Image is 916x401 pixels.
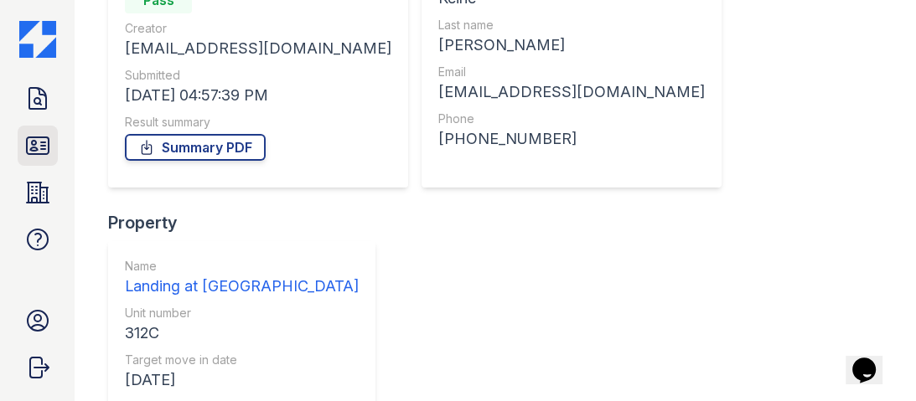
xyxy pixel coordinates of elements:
[438,64,705,80] div: Email
[438,111,705,127] div: Phone
[125,321,359,345] div: 312C
[125,305,359,321] div: Unit number
[125,114,391,131] div: Result summary
[125,258,359,298] a: Name Landing at [GEOGRAPHIC_DATA]
[125,84,391,107] div: [DATE] 04:57:39 PM
[438,127,705,151] div: [PHONE_NUMBER]
[125,258,359,275] div: Name
[125,67,391,84] div: Submitted
[125,352,359,368] div: Target move in date
[125,134,266,161] a: Summary PDF
[438,33,705,57] div: [PERSON_NAME]
[19,21,56,58] img: CE_Icon_Blue-c292c112584629df590d857e76928e9f676e5b41ef8f769ba2f05ee15b207248.png
[125,368,359,392] div: [DATE]
[438,80,705,104] div: [EMAIL_ADDRESS][DOMAIN_NAME]
[125,20,391,37] div: Creator
[846,334,899,384] iframe: chat widget
[125,275,359,298] div: Landing at [GEOGRAPHIC_DATA]
[108,211,389,234] div: Property
[125,37,391,60] div: [EMAIL_ADDRESS][DOMAIN_NAME]
[438,17,705,33] div: Last name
